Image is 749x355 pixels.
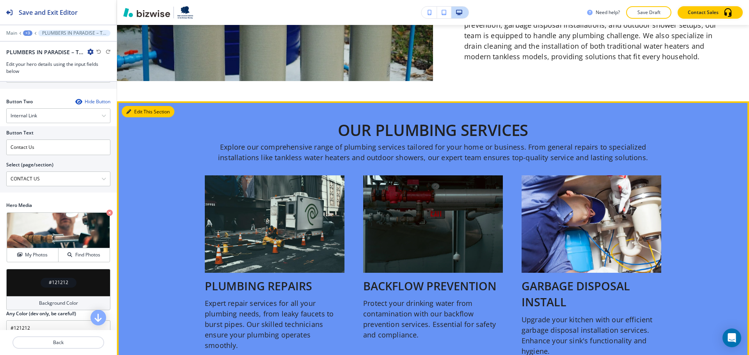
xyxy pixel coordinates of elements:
[363,298,503,340] p: Protect your drinking water from contamination with our backflow prevention services. Essential f...
[123,8,170,17] img: Bizwise Logo
[19,8,78,17] h2: Save and Exit Editor
[6,161,53,168] h2: Select (page/section)
[522,278,633,310] span: GARBAGE DISPOSAL INSTALL
[6,202,110,209] h2: Hero Media
[205,298,344,351] p: Expert repair services for all your plumbing needs, from leaky faucets to burst pipes. Our skille...
[6,61,110,75] h3: Edit your hero details using the input fields below
[49,279,68,286] h4: #121212
[39,300,78,307] h4: Background Color
[626,6,671,19] button: Save Draft
[59,248,110,262] button: Find Photos
[75,251,100,258] h4: Find Photos
[38,30,110,36] button: PLUMBERS IN PARADISE – TRUSTED EXPERTS
[205,278,312,293] span: PLUMBING REPAIRS
[678,6,743,19] button: Contact Sales
[177,6,193,19] img: Your Logo
[205,175,344,273] img: <p><span style="font-size: 0.8em;">PLUMBING REPAIRS</span></p>
[23,30,32,36] button: +3
[6,48,84,56] h2: PLUMBERS IN PARADISE – TRUSTED EXPERTS
[363,175,503,273] img: <p><span style="font-size: 0.8em;">BACKFLOW PREVENTION</span></p>
[688,9,719,16] p: Contact Sales
[636,9,661,16] p: Save Draft
[722,329,741,347] div: Open Intercom Messenger
[6,212,110,263] div: My PhotosFind Photos
[6,310,76,317] h2: Any Color (dev only, be careful!)
[464,9,718,62] p: From general plumbing repairs to more specific tasks like backflow prevention, garbage disposal i...
[6,30,17,36] button: Main
[6,98,33,105] h2: Button Two
[13,339,103,346] p: Back
[522,175,661,273] img: <p><span style="font-size: 0.8em;">GARBAGE DISPOSAL INSTALL</span></p>
[205,122,661,139] p: OUR PLUMBING SERVICES
[6,129,34,136] h2: Button Text
[363,278,497,293] span: BACKFLOW PREVENTION
[122,106,174,118] button: Edit This Section
[7,248,59,262] button: My Photos
[6,269,110,310] button: #121212Background Color
[12,336,104,349] button: Back
[25,251,48,258] h4: My Photos
[11,112,37,119] h4: Internal Link
[205,142,661,163] p: Explore our comprehensive range of plumbing services tailored for your home or business. From gen...
[75,99,110,105] button: Hide Button
[596,9,620,16] h3: Need help?
[7,172,101,185] input: Manual Input
[42,30,106,36] p: PLUMBERS IN PARADISE – TRUSTED EXPERTS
